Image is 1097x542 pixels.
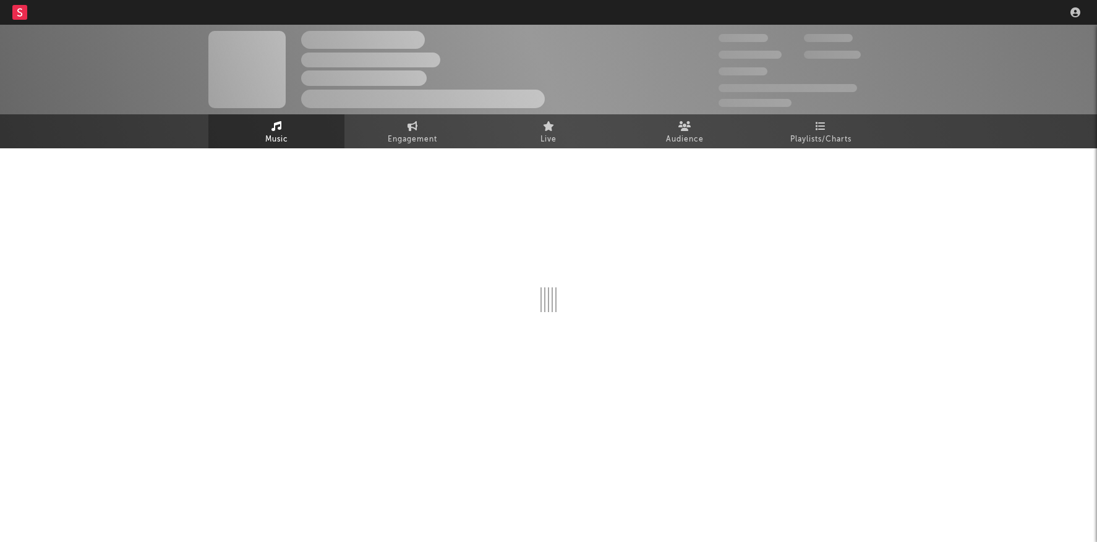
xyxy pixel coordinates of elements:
[804,51,861,59] span: 1,000,000
[265,132,288,147] span: Music
[719,67,767,75] span: 100,000
[344,114,480,148] a: Engagement
[719,99,792,107] span: Jump Score: 85.0
[719,34,768,42] span: 300,000
[719,51,782,59] span: 50,000,000
[666,132,704,147] span: Audience
[804,34,853,42] span: 100,000
[208,114,344,148] a: Music
[753,114,889,148] a: Playlists/Charts
[388,132,437,147] span: Engagement
[480,114,617,148] a: Live
[540,132,557,147] span: Live
[719,84,857,92] span: 50,000,000 Monthly Listeners
[617,114,753,148] a: Audience
[790,132,852,147] span: Playlists/Charts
